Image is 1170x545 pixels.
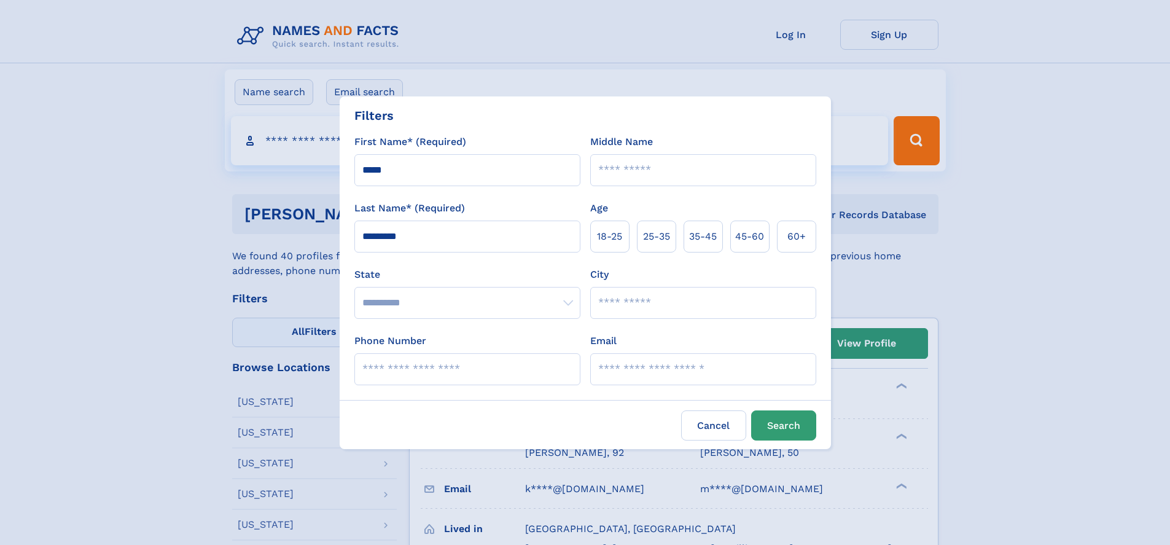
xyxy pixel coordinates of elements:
[590,201,608,216] label: Age
[590,334,617,348] label: Email
[590,135,653,149] label: Middle Name
[354,267,580,282] label: State
[751,410,816,441] button: Search
[689,229,717,244] span: 35‑45
[735,229,764,244] span: 45‑60
[354,334,426,348] label: Phone Number
[643,229,670,244] span: 25‑35
[597,229,622,244] span: 18‑25
[590,267,609,282] label: City
[354,106,394,125] div: Filters
[681,410,746,441] label: Cancel
[354,201,465,216] label: Last Name* (Required)
[787,229,806,244] span: 60+
[354,135,466,149] label: First Name* (Required)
